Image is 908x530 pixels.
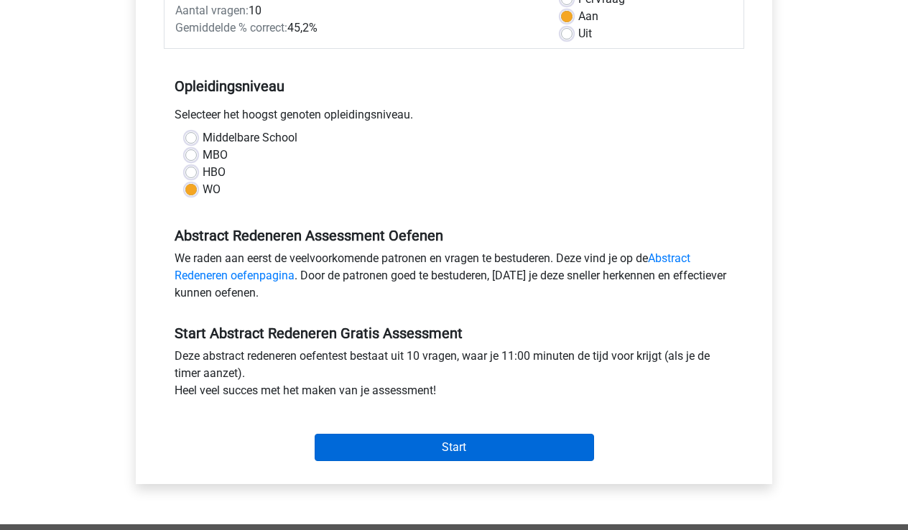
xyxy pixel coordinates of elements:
[175,227,733,244] h5: Abstract Redeneren Assessment Oefenen
[164,106,744,129] div: Selecteer het hoogst genoten opleidingsniveau.
[203,129,297,147] label: Middelbare School
[578,8,598,25] label: Aan
[203,164,226,181] label: HBO
[175,21,287,34] span: Gemiddelde % correct:
[175,4,249,17] span: Aantal vragen:
[203,147,228,164] label: MBO
[175,325,733,342] h5: Start Abstract Redeneren Gratis Assessment
[165,2,550,19] div: 10
[164,250,744,307] div: We raden aan eerst de veelvoorkomende patronen en vragen te bestuderen. Deze vind je op de . Door...
[175,72,733,101] h5: Opleidingsniveau
[578,25,592,42] label: Uit
[315,434,594,461] input: Start
[165,19,550,37] div: 45,2%
[164,348,744,405] div: Deze abstract redeneren oefentest bestaat uit 10 vragen, waar je 11:00 minuten de tijd voor krijg...
[203,181,221,198] label: WO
